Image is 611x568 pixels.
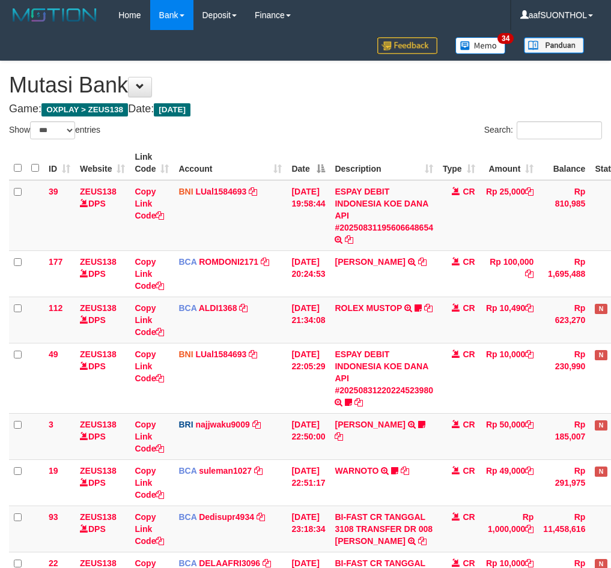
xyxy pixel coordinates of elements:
a: Copy DELAAFRI3096 to clipboard [263,558,271,568]
span: CR [463,349,475,359]
span: CR [463,512,475,522]
a: Copy ROMDONI2171 to clipboard [261,257,269,267]
a: Copy LUal1584693 to clipboard [249,187,257,196]
a: ESPAY DEBIT INDONESIA KOE DANA API #20250831220224523980 [335,349,433,395]
a: ESPAY DEBIT INDONESIA KOE DANA API #20250831195606648654 [335,187,433,232]
td: Rp 100,000 [480,250,539,297]
th: Balance [538,146,590,180]
span: BNI [178,187,193,196]
span: Has Note [595,304,607,314]
a: Copy Rp 100,000 to clipboard [525,269,533,279]
a: BI-FAST CR TANGGAL 3108 TRANSFER DR 008 [PERSON_NAME] [335,512,433,546]
th: Website: activate to sort column ascending [75,146,130,180]
a: Copy suleman1027 to clipboard [254,466,263,476]
span: 177 [49,257,62,267]
span: CR [463,420,475,429]
td: Rp 10,000 [480,343,539,413]
span: [DATE] [154,103,190,116]
a: Copy Link Code [135,303,164,337]
img: Feedback.jpg [377,37,437,54]
a: Copy ESPAY DEBIT INDONESIA KOE DANA API #20250831220224523980 to clipboard [354,397,363,407]
a: 34 [446,30,515,61]
a: LUal1584693 [195,349,246,359]
th: Description: activate to sort column ascending [330,146,438,180]
td: DPS [75,343,130,413]
td: [DATE] 22:50:00 [287,413,330,459]
td: Rp 185,007 [538,413,590,459]
label: Search: [484,121,602,139]
td: DPS [75,180,130,251]
a: ZEUS138 [80,303,117,313]
td: Rp 10,490 [480,297,539,343]
td: [DATE] 21:34:08 [287,297,330,343]
a: Copy ALDI1368 to clipboard [239,303,248,313]
span: OXPLAY > ZEUS138 [41,103,128,116]
span: 19 [49,466,58,476]
span: BCA [178,512,196,522]
td: Rp 1,695,488 [538,250,590,297]
a: Copy Link Code [135,257,164,291]
td: Rp 291,975 [538,459,590,506]
span: Has Note [595,350,607,360]
a: ZEUS138 [80,349,117,359]
a: ZEUS138 [80,558,117,568]
span: BCA [178,303,196,313]
th: ID: activate to sort column ascending [44,146,75,180]
td: [DATE] 19:58:44 [287,180,330,251]
td: [DATE] 23:18:34 [287,506,330,552]
td: Rp 11,458,616 [538,506,590,552]
a: Copy Link Code [135,420,164,453]
th: Date: activate to sort column descending [287,146,330,180]
td: Rp 1,000,000 [480,506,539,552]
a: Copy Rp 49,000 to clipboard [525,466,533,476]
td: DPS [75,459,130,506]
a: ZEUS138 [80,512,117,522]
a: Copy Link Code [135,187,164,220]
a: ZEUS138 [80,420,117,429]
span: BCA [178,558,196,568]
a: ZEUS138 [80,466,117,476]
a: ALDI1368 [199,303,237,313]
td: [DATE] 20:24:53 [287,250,330,297]
th: Amount: activate to sort column ascending [480,146,539,180]
select: Showentries [30,121,75,139]
span: CR [463,466,475,476]
td: Rp 49,000 [480,459,539,506]
a: Copy ESPAY DEBIT INDONESIA KOE DANA API #20250831195606648654 to clipboard [345,235,353,244]
span: 39 [49,187,58,196]
a: suleman1027 [199,466,252,476]
a: Copy Link Code [135,512,164,546]
td: Rp 810,985 [538,180,590,251]
span: BRI [178,420,193,429]
img: MOTION_logo.png [9,6,100,24]
td: Rp 623,270 [538,297,590,343]
a: Copy ROLEX MUSTOP to clipboard [424,303,433,313]
a: Copy Rp 10,490 to clipboard [525,303,533,313]
td: DPS [75,413,130,459]
a: Copy Dedisupr4934 to clipboard [257,512,265,522]
a: WARNOTO [335,466,378,476]
a: Copy Link Code [135,349,164,383]
a: Copy Rp 50,000 to clipboard [525,420,533,429]
span: CR [463,257,475,267]
a: ROLEX MUSTOP [335,303,402,313]
td: DPS [75,506,130,552]
h4: Game: Date: [9,103,602,115]
th: Account: activate to sort column ascending [174,146,287,180]
img: panduan.png [524,37,584,53]
a: [PERSON_NAME] [335,257,405,267]
a: LUal1584693 [195,187,246,196]
img: Button%20Memo.svg [455,37,506,54]
a: Copy ADIL KUDRATULL to clipboard [335,432,343,441]
span: CR [463,187,475,196]
a: ROMDONI2171 [199,257,258,267]
td: [DATE] 22:05:29 [287,343,330,413]
h1: Mutasi Bank [9,73,602,97]
td: DPS [75,297,130,343]
span: BCA [178,466,196,476]
a: Copy najjwaku9009 to clipboard [252,420,261,429]
a: Copy Rp 25,000 to clipboard [525,187,533,196]
span: 3 [49,420,53,429]
th: Type: activate to sort column ascending [438,146,480,180]
td: [DATE] 22:51:17 [287,459,330,506]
